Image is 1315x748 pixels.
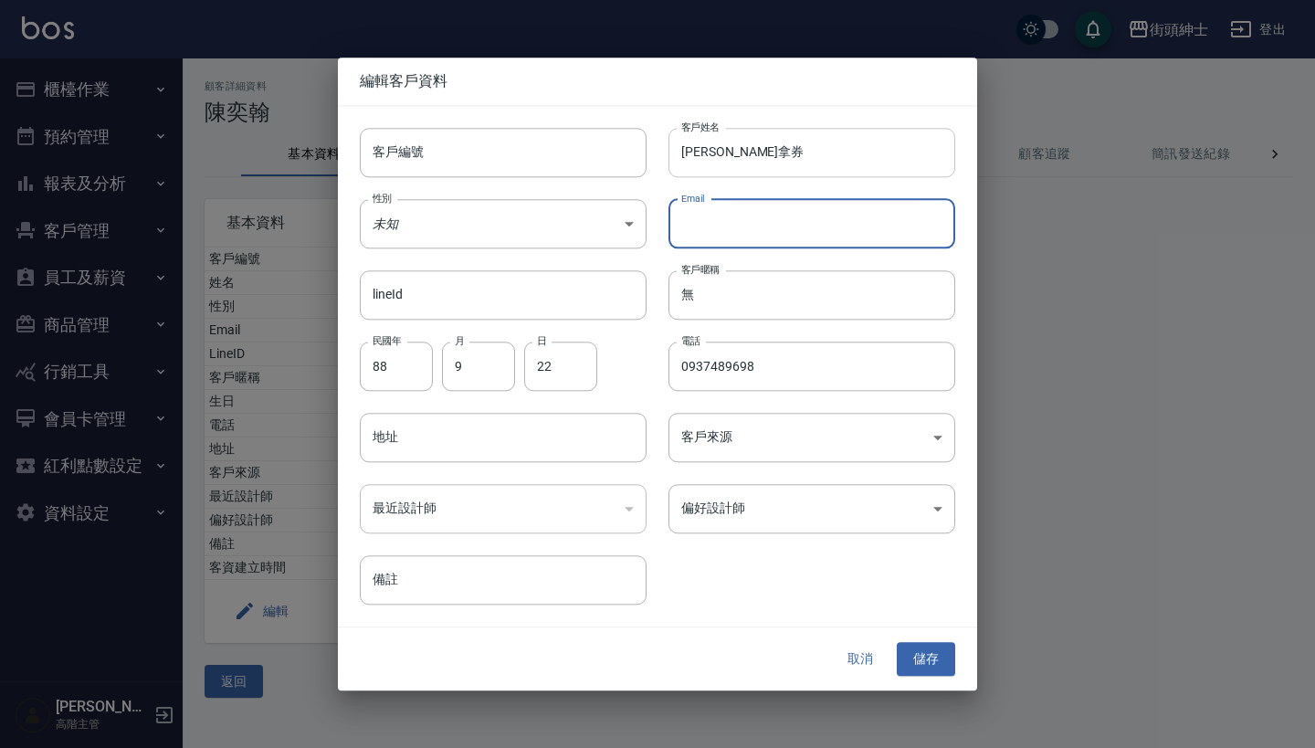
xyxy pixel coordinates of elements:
label: 客戶姓名 [681,120,720,133]
label: 月 [455,333,464,347]
label: 日 [537,333,546,347]
label: 客戶暱稱 [681,262,720,276]
label: Email [681,191,704,205]
label: 民國年 [373,333,401,347]
em: 未知 [373,216,398,231]
label: 性別 [373,191,392,205]
button: 儲存 [897,643,955,677]
button: 取消 [831,643,889,677]
label: 電話 [681,333,700,347]
span: 編輯客戶資料 [360,72,955,90]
